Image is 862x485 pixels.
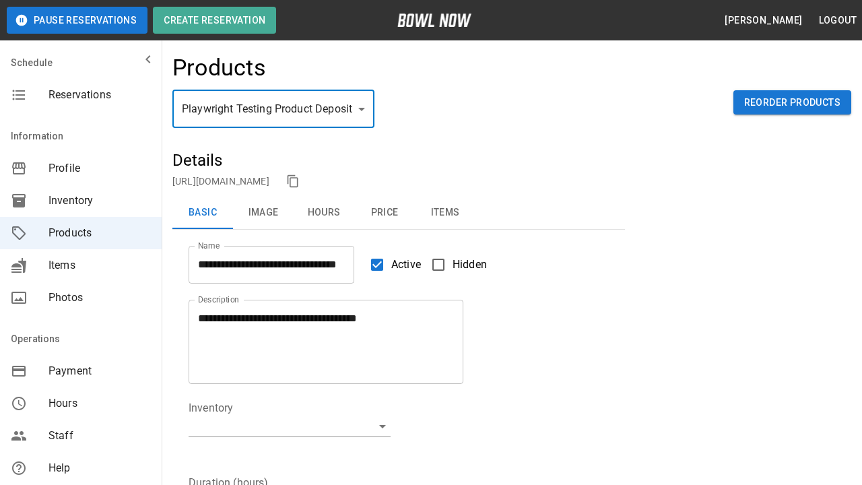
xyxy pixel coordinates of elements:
span: Reservations [48,87,151,103]
span: Products [48,225,151,241]
h5: Details [172,150,625,171]
button: Price [354,197,415,229]
span: Items [48,257,151,273]
span: Profile [48,160,151,176]
button: Create Reservation [153,7,276,34]
span: Hidden [453,257,487,273]
span: Inventory [48,193,151,209]
button: Items [415,197,475,229]
button: Image [233,197,294,229]
button: copy link [283,171,303,191]
img: logo [397,13,471,27]
span: Help [48,460,151,476]
button: Reorder Products [733,90,851,115]
label: Hidden products will not be visible to customers. You can still create and use them for bookings. [424,251,487,279]
span: Hours [48,395,151,412]
span: Active [391,257,421,273]
a: [URL][DOMAIN_NAME] [172,176,269,187]
span: Photos [48,290,151,306]
button: Hours [294,197,354,229]
div: basic tabs example [172,197,625,229]
span: Payment [48,363,151,379]
button: [PERSON_NAME] [719,8,807,33]
div: Playwright Testing Product Deposit [172,90,374,128]
button: Basic [172,197,233,229]
button: Logout [814,8,862,33]
button: Pause Reservations [7,7,147,34]
legend: Inventory [189,400,233,416]
span: Staff [48,428,151,444]
h4: Products [172,54,266,82]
